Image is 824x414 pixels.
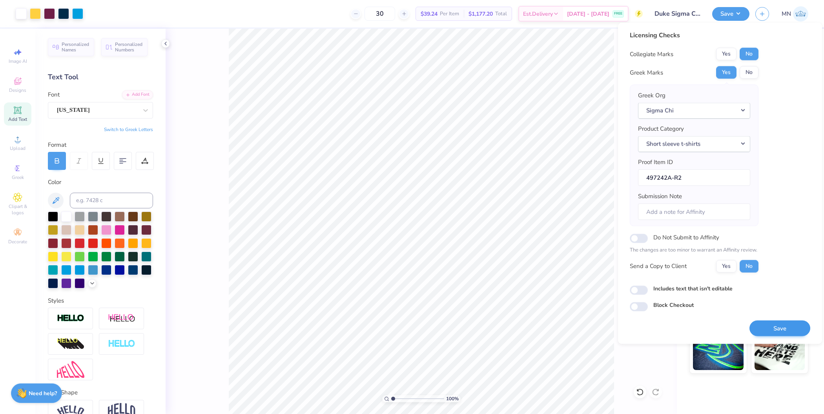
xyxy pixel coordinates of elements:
[693,331,744,370] img: Glow in the Dark Ink
[567,10,609,18] span: [DATE] - [DATE]
[48,72,153,82] div: Text Tool
[48,296,153,305] div: Styles
[630,31,758,40] div: Licensing Checks
[638,203,750,220] input: Add a note for Affinity
[653,284,733,292] label: Includes text that isn't editable
[638,91,665,100] label: Greek Org
[740,48,758,60] button: No
[630,68,663,77] div: Greek Marks
[70,193,153,208] input: e.g. 7428 c
[12,174,24,181] span: Greek
[638,158,673,167] label: Proof Item ID
[495,10,507,18] span: Total
[755,331,805,370] img: Water based Ink
[48,90,60,99] label: Font
[48,388,153,397] div: Text Shape
[716,48,736,60] button: Yes
[649,6,706,22] input: Untitled Design
[446,395,459,402] span: 100 %
[108,339,135,348] img: Negative Space
[638,192,682,201] label: Submission Note
[614,11,622,16] span: FREE
[29,390,57,397] strong: Need help?
[712,7,749,21] button: Save
[9,87,26,93] span: Designs
[48,178,153,187] div: Color
[4,203,31,216] span: Clipart & logos
[630,246,758,254] p: The changes are too minor to warrant an Affinity review.
[62,42,89,53] span: Personalized Names
[638,124,684,133] label: Product Category
[440,10,459,18] span: Per Item
[716,66,736,79] button: Yes
[630,262,687,271] div: Send a Copy to Client
[8,239,27,245] span: Decorate
[638,102,750,119] button: Sigma Chi
[108,314,135,323] img: Shadow
[653,232,719,243] label: Do Not Submit to Affinity
[10,145,26,151] span: Upload
[57,338,84,350] img: 3d Illusion
[421,10,438,18] span: $39.24
[638,136,750,152] button: Short sleeve t-shirts
[8,116,27,122] span: Add Text
[48,140,154,150] div: Format
[57,361,84,378] img: Free Distort
[749,320,810,336] button: Save
[740,66,758,79] button: No
[716,260,736,272] button: Yes
[653,301,694,309] label: Block Checkout
[104,126,153,133] button: Switch to Greek Letters
[365,7,395,21] input: – –
[793,6,808,22] img: Mark Navarro
[782,9,791,18] span: MN
[740,260,758,272] button: No
[523,10,553,18] span: Est. Delivery
[122,90,153,99] div: Add Font
[115,42,143,53] span: Personalized Numbers
[630,49,673,58] div: Collegiate Marks
[57,314,84,323] img: Stroke
[782,6,808,22] a: MN
[9,58,27,64] span: Image AI
[469,10,493,18] span: $1,177.20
